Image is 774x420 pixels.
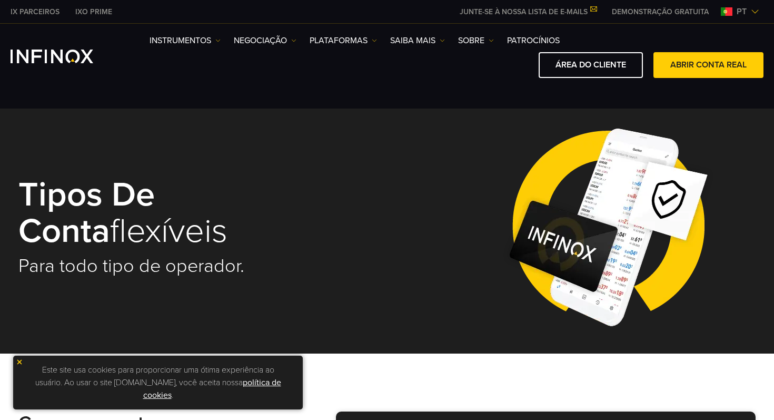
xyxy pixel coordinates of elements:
img: yellow close icon [16,358,23,366]
h2: Para todo tipo de operador. [18,255,372,278]
p: Este site usa cookies para proporcionar uma ótima experiência ao usuário. Ao usar o site [DOMAIN_... [18,361,297,404]
a: ÁREA DO CLIENTE [539,52,643,78]
a: Instrumentos [150,34,221,47]
a: INFINOX MENU [604,6,717,17]
a: INFINOX Logo [11,50,118,63]
a: PLATAFORMAS [310,34,377,47]
h1: flexíveis [18,177,372,249]
a: Patrocínios [507,34,560,47]
a: NEGOCIAÇÃO [234,34,296,47]
a: INFINOX [67,6,120,17]
span: pt [732,5,751,18]
a: ABRIR CONTA REAL [653,52,763,78]
a: INFINOX [3,6,67,17]
a: JUNTE-SE À NOSSA LISTA DE E-MAILS [452,7,604,16]
a: SOBRE [458,34,494,47]
strong: Tipos de conta [18,174,155,251]
a: Saiba mais [390,34,445,47]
